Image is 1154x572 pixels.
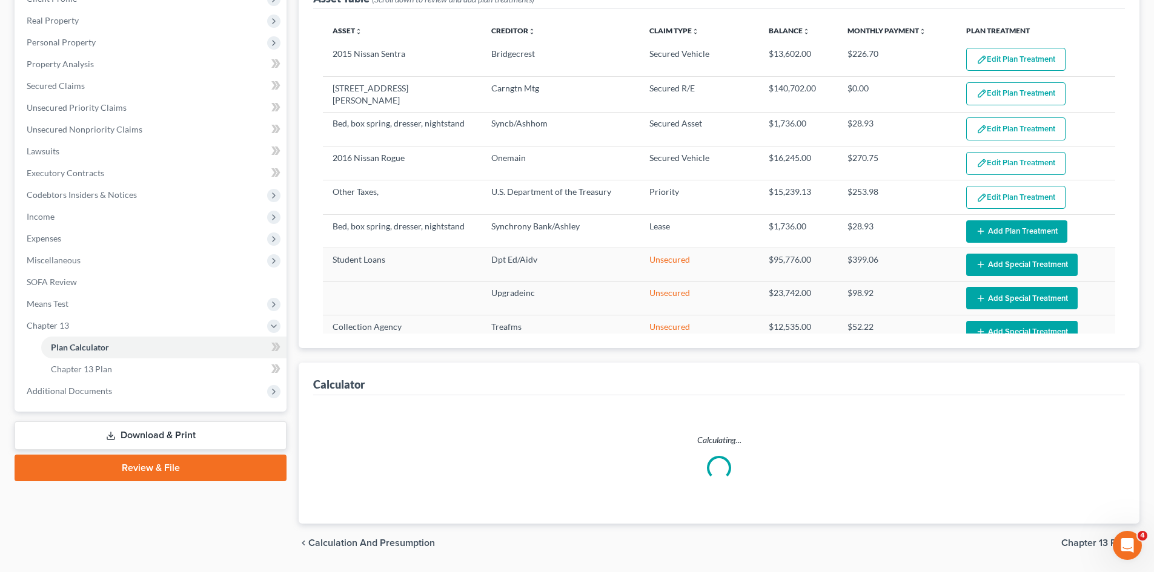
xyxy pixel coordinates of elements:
[323,315,482,349] td: Collection Agency
[323,112,482,146] td: Bed, box spring, dresser, nightstand
[17,271,287,293] a: SOFA Review
[966,186,1066,209] button: Edit Plan Treatment
[17,119,287,140] a: Unsecured Nonpriority Claims
[482,112,640,146] td: Syncb/Ashhom
[27,386,112,396] span: Additional Documents
[482,77,640,112] td: Carngtn Mtg
[759,281,838,315] td: $23,742.00
[482,281,640,315] td: Upgradeinc
[313,377,365,392] div: Calculator
[957,19,1115,43] th: Plan Treatment
[1061,538,1139,548] button: Chapter 13 Plan chevron_right
[966,287,1078,309] button: Add Special Treatment
[333,26,362,35] a: Assetunfold_more
[27,15,79,25] span: Real Property
[966,220,1067,243] button: Add Plan Treatment
[977,158,987,168] img: edit-pencil-c1479a1de80d8dea1e2430c2f745a3c6a07e9d7aa2eeffe225670001d78357a8.svg
[27,189,137,200] span: Codebtors Insiders & Notices
[323,77,482,112] td: [STREET_ADDRESS][PERSON_NAME]
[27,146,59,156] span: Lawsuits
[966,321,1078,343] button: Add Special Treatment
[838,77,957,112] td: $0.00
[51,342,109,352] span: Plan Calculator
[640,43,758,77] td: Secured Vehicle
[323,248,482,281] td: Student Loans
[838,43,957,77] td: $226.70
[966,82,1066,105] button: Edit Plan Treatment
[759,43,838,77] td: $13,602.00
[1061,538,1130,548] span: Chapter 13 Plan
[27,277,77,287] span: SOFA Review
[838,180,957,214] td: $253.98
[27,298,68,309] span: Means Test
[27,233,61,243] span: Expenses
[640,146,758,180] td: Secured Vehicle
[482,315,640,349] td: Treafms
[769,26,810,35] a: Balanceunfold_more
[491,26,536,35] a: Creditorunfold_more
[41,337,287,358] a: Plan Calculator
[692,28,699,35] i: unfold_more
[847,26,926,35] a: Monthly Paymentunfold_more
[41,358,287,380] a: Chapter 13 Plan
[308,538,435,548] span: Calculation and Presumption
[759,214,838,248] td: $1,736.00
[977,124,987,134] img: edit-pencil-c1479a1de80d8dea1e2430c2f745a3c6a07e9d7aa2eeffe225670001d78357a8.svg
[640,214,758,248] td: Lease
[640,77,758,112] td: Secured R/E
[51,364,112,374] span: Chapter 13 Plan
[966,117,1066,140] button: Edit Plan Treatment
[355,28,362,35] i: unfold_more
[977,54,987,65] img: edit-pencil-c1479a1de80d8dea1e2430c2f745a3c6a07e9d7aa2eeffe225670001d78357a8.svg
[482,248,640,281] td: Dpt Ed/Aidv
[323,434,1115,446] p: Calculating...
[759,112,838,146] td: $1,736.00
[27,81,85,91] span: Secured Claims
[640,180,758,214] td: Priority
[640,112,758,146] td: Secured Asset
[640,281,758,315] td: Unsecured
[838,281,957,315] td: $98.92
[649,26,699,35] a: Claim Typeunfold_more
[838,315,957,349] td: $52.22
[482,146,640,180] td: Onemain
[299,538,435,548] button: chevron_left Calculation and Presumption
[759,146,838,180] td: $16,245.00
[803,28,810,35] i: unfold_more
[482,43,640,77] td: Bridgecrest
[323,43,482,77] td: 2015 Nissan Sentra
[27,168,104,178] span: Executory Contracts
[966,152,1066,175] button: Edit Plan Treatment
[27,124,142,134] span: Unsecured Nonpriority Claims
[27,255,81,265] span: Miscellaneous
[759,180,838,214] td: $15,239.13
[17,140,287,162] a: Lawsuits
[838,146,957,180] td: $270.75
[838,112,957,146] td: $28.93
[323,146,482,180] td: 2016 Nissan Rogue
[640,315,758,349] td: Unsecured
[27,320,69,330] span: Chapter 13
[977,192,987,203] img: edit-pencil-c1479a1de80d8dea1e2430c2f745a3c6a07e9d7aa2eeffe225670001d78357a8.svg
[17,97,287,119] a: Unsecured Priority Claims
[966,48,1066,71] button: Edit Plan Treatment
[966,254,1078,276] button: Add Special Treatment
[323,180,482,214] td: Other Taxes,
[528,28,536,35] i: unfold_more
[15,455,287,481] a: Review & File
[27,59,94,69] span: Property Analysis
[323,214,482,248] td: Bed, box spring, dresser, nightstand
[482,214,640,248] td: Synchrony Bank/Ashley
[759,315,838,349] td: $12,535.00
[17,162,287,184] a: Executory Contracts
[482,180,640,214] td: U.S. Department of the Treasury
[27,37,96,47] span: Personal Property
[977,88,987,99] img: edit-pencil-c1479a1de80d8dea1e2430c2f745a3c6a07e9d7aa2eeffe225670001d78357a8.svg
[838,248,957,281] td: $399.06
[759,77,838,112] td: $140,702.00
[299,538,308,548] i: chevron_left
[1113,531,1142,560] iframe: Intercom live chat
[759,248,838,281] td: $95,776.00
[17,75,287,97] a: Secured Claims
[15,421,287,450] a: Download & Print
